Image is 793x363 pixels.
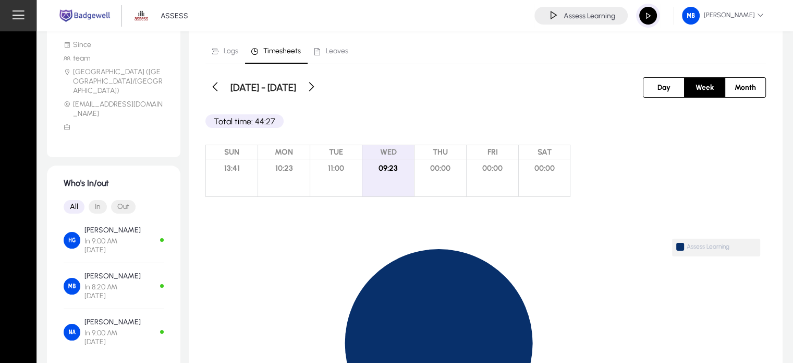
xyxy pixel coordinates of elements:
a: Logs [205,39,245,64]
button: In [89,200,107,214]
button: Week [685,78,725,97]
span: In 9:00 AM [DATE] [84,237,141,254]
p: [PERSON_NAME] [84,226,141,235]
span: 09:23 [362,159,414,177]
span: In 8:20 AM [DATE] [84,283,141,300]
li: [EMAIL_ADDRESS][DOMAIN_NAME] [64,100,164,119]
button: Day [643,78,684,97]
span: Timesheets [263,48,301,55]
span: MON [258,145,310,159]
span: 10:23 [258,159,310,177]
span: SUN [206,145,258,159]
span: 13:41 [206,159,258,177]
h1: Who's In/out [64,178,164,188]
span: SAT [519,145,570,159]
span: 00:00 [519,159,570,177]
span: Month [728,78,762,97]
span: Leaves [326,48,348,55]
img: Mahmoud Bashandy [64,278,80,295]
button: All [64,200,84,214]
a: Timesheets [245,39,308,64]
img: 75.png [682,7,700,25]
span: In 9:00 AM [DATE] [84,329,141,346]
img: 1.png [131,6,151,26]
span: [PERSON_NAME] [682,7,764,25]
button: [PERSON_NAME] [674,6,772,25]
mat-button-toggle-group: Font Style [64,196,164,217]
img: Nahla Abdelaziz [64,324,80,341]
img: Hossam Gad [64,232,80,249]
span: THU [414,145,466,159]
span: 11:00 [310,159,362,177]
li: team [64,54,164,63]
li: [GEOGRAPHIC_DATA] ([GEOGRAPHIC_DATA]/[GEOGRAPHIC_DATA]) [64,67,164,96]
p: Total time: 44:27 [205,114,284,128]
span: TUE [310,145,362,159]
span: Week [689,78,720,97]
h4: Assess Learning [564,11,615,20]
span: WED [362,145,414,159]
li: Since [64,40,164,50]
p: ASSESS [161,11,188,20]
p: [PERSON_NAME] [84,272,141,280]
button: Month [725,78,765,97]
span: FRI [467,145,518,159]
img: main.png [57,8,112,23]
span: Assess Learning [676,243,756,253]
span: 00:00 [414,159,466,177]
span: 00:00 [467,159,518,177]
span: Day [651,78,677,97]
h3: [DATE] - [DATE] [230,81,296,93]
a: Leaves [308,39,355,64]
button: Out [111,200,136,214]
span: Assess Learning [687,243,756,251]
span: Logs [224,48,238,55]
p: [PERSON_NAME] [84,318,141,326]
